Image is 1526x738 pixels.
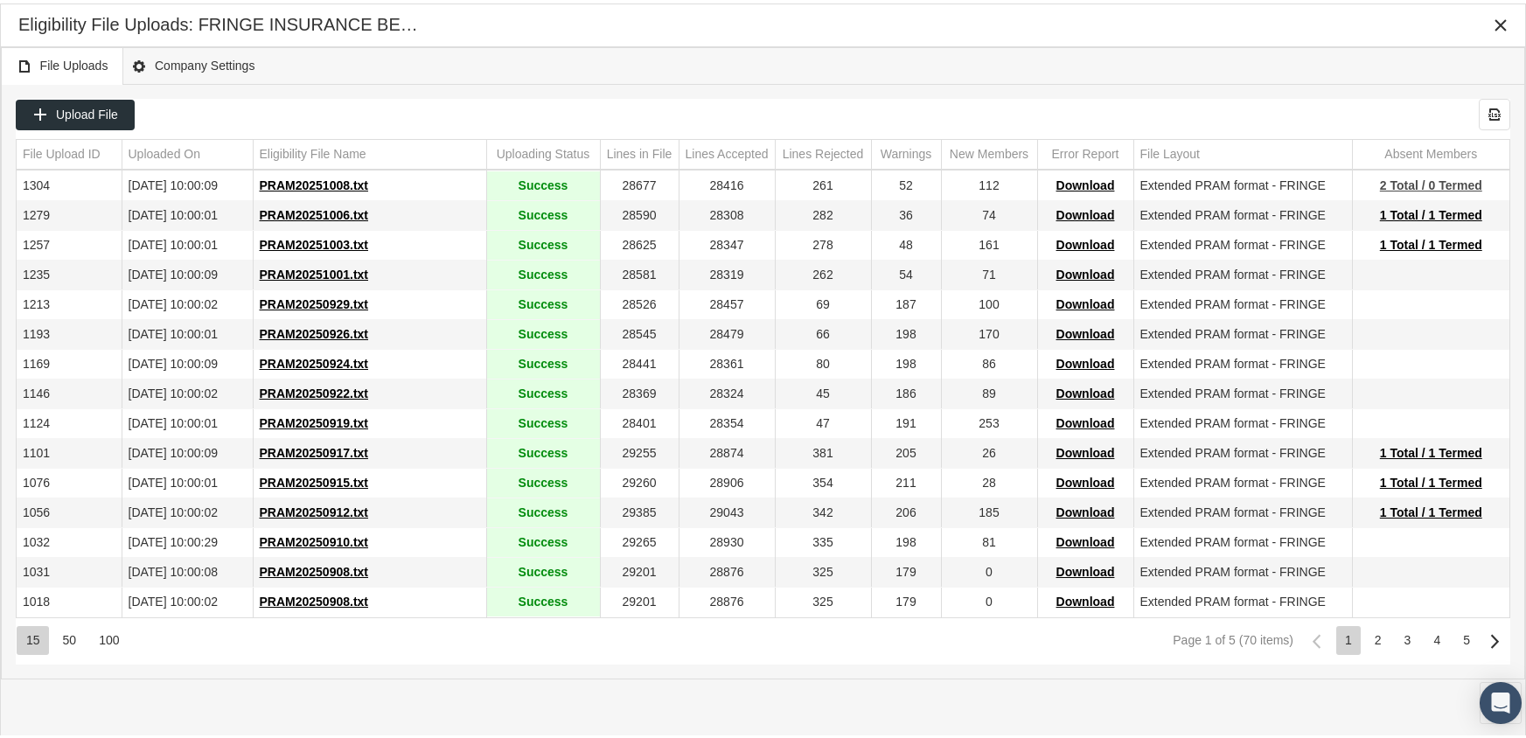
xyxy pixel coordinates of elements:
[1336,623,1361,651] div: Page 1
[775,584,871,614] td: 325
[17,136,122,166] td: Column File Upload ID
[16,95,1510,127] div: Data grid toolbar
[600,406,679,435] td: 28401
[122,227,253,257] td: [DATE] 10:00:01
[122,554,253,584] td: [DATE] 10:00:08
[1056,205,1115,219] span: Download
[941,376,1037,406] td: 89
[1380,205,1482,219] span: 1 Total / 1 Termed
[941,136,1037,166] td: Column New Members
[871,198,941,227] td: 36
[1133,346,1352,376] td: Extended PRAM format - FRINGE
[679,376,775,406] td: 28324
[679,406,775,435] td: 28354
[122,584,253,614] td: [DATE] 10:00:02
[679,465,775,495] td: 28906
[600,136,679,166] td: Column Lines in File
[775,287,871,317] td: 69
[941,465,1037,495] td: 28
[941,584,1037,614] td: 0
[1133,227,1352,257] td: Extended PRAM format - FRINGE
[1056,472,1115,486] span: Download
[23,143,101,159] div: File Upload ID
[17,376,122,406] td: 1146
[600,346,679,376] td: 28441
[122,495,253,525] td: [DATE] 10:00:02
[1056,413,1115,427] span: Download
[679,227,775,257] td: 28347
[260,234,369,248] span: PRAM20251003.txt
[941,317,1037,346] td: 170
[871,346,941,376] td: 198
[1485,6,1516,38] div: Close
[122,525,253,554] td: [DATE] 10:00:29
[122,465,253,495] td: [DATE] 10:00:01
[941,198,1037,227] td: 74
[260,532,369,546] span: PRAM20250910.txt
[775,406,871,435] td: 47
[1366,623,1390,651] div: Page 2
[775,525,871,554] td: 335
[1133,554,1352,584] td: Extended PRAM format - FRINGE
[679,198,775,227] td: 28308
[260,591,369,605] span: PRAM20250908.txt
[486,435,600,465] td: Success
[600,227,679,257] td: 28625
[600,435,679,465] td: 29255
[1380,175,1482,189] span: 2 Total / 0 Termed
[122,257,253,287] td: [DATE] 10:00:09
[1051,143,1118,159] div: Error Report
[686,143,769,159] div: Lines Accepted
[871,465,941,495] td: 211
[129,143,201,159] div: Uploaded On
[1056,353,1115,367] span: Download
[1056,502,1115,516] span: Download
[679,168,775,198] td: 28416
[1133,257,1352,287] td: Extended PRAM format - FRINGE
[17,406,122,435] td: 1124
[1133,136,1352,166] td: Column File Layout
[1133,525,1352,554] td: Extended PRAM format - FRINGE
[941,495,1037,525] td: 185
[600,287,679,317] td: 28526
[122,317,253,346] td: [DATE] 10:00:01
[941,257,1037,287] td: 71
[16,614,1510,661] div: Page Navigation
[775,346,871,376] td: 80
[950,143,1028,159] div: New Members
[1380,234,1482,248] span: 1 Total / 1 Termed
[253,136,486,166] td: Column Eligibility File Name
[1133,317,1352,346] td: Extended PRAM format - FRINGE
[600,257,679,287] td: 28581
[600,584,679,614] td: 29201
[17,495,122,525] td: 1056
[486,136,600,166] td: Column Uploading Status
[17,346,122,376] td: 1169
[1133,198,1352,227] td: Extended PRAM format - FRINGE
[679,257,775,287] td: 28319
[881,143,932,159] div: Warnings
[679,435,775,465] td: 28874
[16,95,1510,661] div: Data grid
[486,168,600,198] td: Success
[775,198,871,227] td: 282
[1301,623,1332,653] div: Previous Page
[1384,143,1477,159] div: Absent Members
[260,472,369,486] span: PRAM20250915.txt
[17,168,122,198] td: 1304
[17,623,49,651] div: Items per page: 15
[1380,472,1482,486] span: 1 Total / 1 Termed
[486,584,600,614] td: Success
[679,584,775,614] td: 28876
[260,383,369,397] span: PRAM20250922.txt
[871,287,941,317] td: 187
[871,495,941,525] td: 206
[941,227,1037,257] td: 161
[941,287,1037,317] td: 100
[600,554,679,584] td: 29201
[1173,630,1293,644] div: Page 1 of 5 (70 items)
[17,554,122,584] td: 1031
[600,465,679,495] td: 29260
[1056,175,1115,189] span: Download
[1056,383,1115,397] span: Download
